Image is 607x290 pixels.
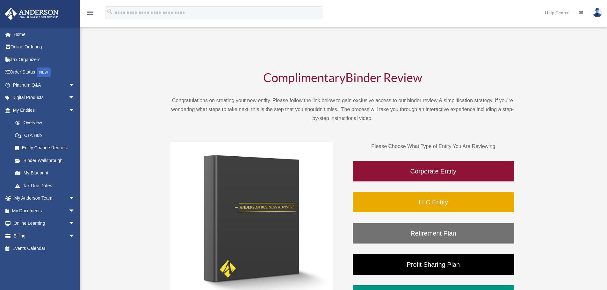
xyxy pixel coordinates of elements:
a: My Blueprint [9,167,84,180]
span: arrow_drop_down [69,79,81,92]
a: My Anderson Teamarrow_drop_down [4,192,84,205]
a: menu [86,11,94,17]
a: Platinum Q&Aarrow_drop_down [4,79,84,91]
span: arrow_drop_down [69,104,81,117]
a: LLC Entity [352,191,515,213]
a: Digital Productsarrow_drop_down [4,91,84,104]
span: arrow_drop_down [69,217,81,230]
a: My Entitiesarrow_drop_down [4,104,84,117]
span: Binder Review [345,70,422,85]
span: arrow_drop_down [69,230,81,243]
a: Home [4,28,84,41]
span: arrow_drop_down [69,91,81,104]
a: Corporate Entity [352,160,515,182]
a: Order StatusNEW [4,66,84,79]
a: Binder Walkthrough [9,154,81,167]
a: Tax Organizers [4,53,84,66]
span: Complimentary [263,70,345,85]
a: Billingarrow_drop_down [4,230,84,242]
a: Online Learningarrow_drop_down [4,217,84,230]
i: menu [86,9,94,17]
a: Retirement Plan [352,223,515,244]
a: Profit Sharing Plan [352,254,515,275]
a: My Documentsarrow_drop_down [4,204,84,217]
img: User Pic [593,8,602,17]
img: Anderson Advisors Platinum Portal [3,8,61,20]
span: arrow_drop_down [69,204,81,217]
a: Tax Due Dates [9,179,84,192]
a: Online Ordering [4,41,84,53]
div: NEW [37,67,51,77]
span: arrow_drop_down [69,192,81,205]
a: CTA Hub [9,129,84,142]
i: search [106,9,113,16]
p: Congratulations on creating your new entity. Please follow the link below to gain exclusive acces... [170,96,515,123]
a: Overview [9,117,84,129]
a: Entity Change Request [9,142,84,154]
a: Events Calendar [4,242,84,255]
p: Please Choose What Type of Entity You Are Reviewing [352,142,515,151]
